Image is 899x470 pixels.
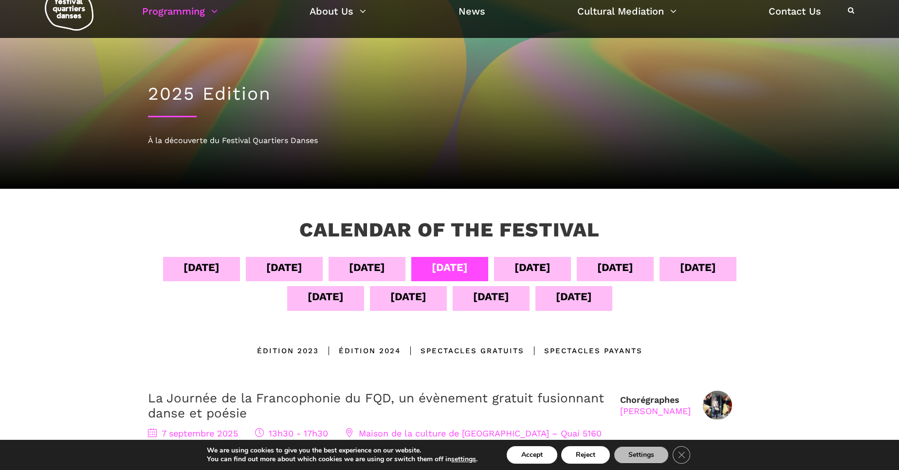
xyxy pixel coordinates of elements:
div: [DATE] [432,259,468,276]
span: Maison de la culture de [GEOGRAPHIC_DATA] – Quai 5160 [345,428,602,438]
div: Édition 2023 [257,345,319,357]
div: [DATE] [183,259,220,276]
div: [DATE] [597,259,633,276]
a: La Journée de la Francophonie du FQD, un évènement gratuit fusionnant danse et poésie [148,391,604,420]
button: Close GDPR Cookie Banner [673,446,690,464]
div: Chorégraphes [620,394,691,417]
div: Édition 2024 [319,345,401,357]
div: [DATE] [680,259,716,276]
span: 13h30 - 17h30 [255,428,328,438]
a: Contact Us [769,3,821,19]
h3: Calendar of the Festival [299,218,600,242]
p: You can find out more about which cookies we are using or switch them off in . [207,455,477,464]
div: [DATE] [266,259,302,276]
img: DSC_1211TaafeFanga2017 [703,391,732,420]
div: À la découverte du Festival Quartiers Danses [148,134,752,147]
a: Programming [142,3,218,19]
h1: 2025 Edition [148,83,752,105]
span: 7 septembre 2025 [148,428,238,438]
button: Reject [561,446,610,464]
button: settings [451,455,476,464]
div: [DATE] [514,259,550,276]
div: [DATE] [390,288,426,305]
a: News [459,3,485,19]
div: [DATE] [349,259,385,276]
div: [DATE] [473,288,509,305]
div: [DATE] [308,288,344,305]
a: Cultural Mediation [577,3,677,19]
div: [PERSON_NAME] [620,405,691,416]
div: Spectacles Payants [524,345,642,357]
a: About Us [310,3,366,19]
div: [DATE] [556,288,592,305]
button: Settings [614,446,669,464]
div: Spectacles gratuits [401,345,524,357]
p: We are using cookies to give you the best experience on our website. [207,446,477,455]
button: Accept [507,446,557,464]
